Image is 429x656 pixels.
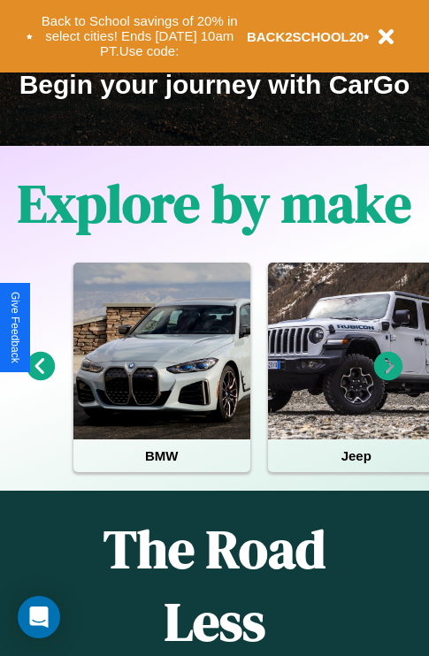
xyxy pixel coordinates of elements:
div: Give Feedback [9,292,21,363]
h1: Explore by make [18,167,411,240]
button: Back to School savings of 20% in select cities! Ends [DATE] 10am PT.Use code: [33,9,247,64]
h4: BMW [73,439,250,472]
b: BACK2SCHOOL20 [247,29,364,44]
div: Open Intercom Messenger [18,596,60,638]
